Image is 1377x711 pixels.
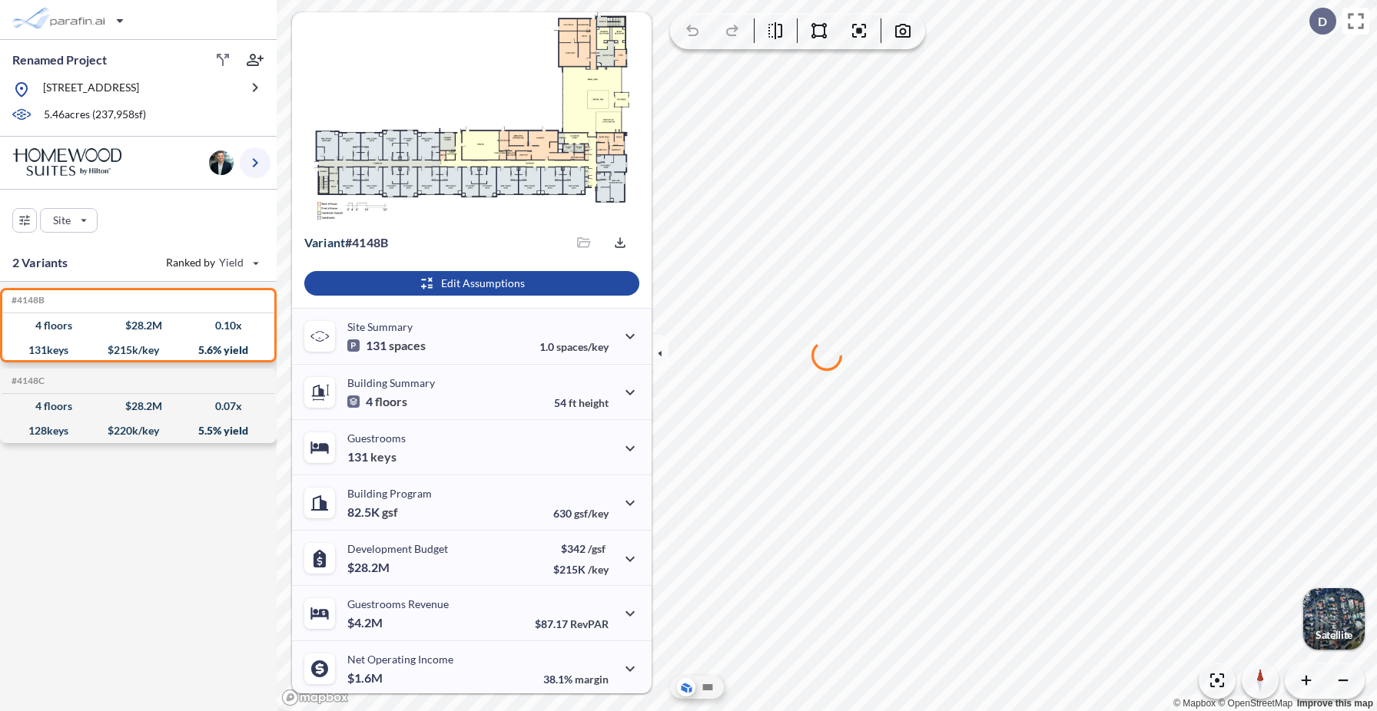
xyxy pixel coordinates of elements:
[347,320,413,333] p: Site Summary
[281,689,349,706] a: Mapbox homepage
[304,271,639,296] button: Edit Assumptions
[375,394,407,409] span: floors
[53,213,71,228] p: Site
[347,560,392,575] p: $28.2M
[8,295,45,306] h5: Click to copy the code
[209,150,234,175] img: user logo
[1173,698,1216,709] a: Mapbox
[347,653,453,666] p: Net Operating Income
[543,673,609,686] p: 38.1%
[12,51,107,68] p: Renamed Project
[570,617,609,630] span: RevPAR
[12,253,68,272] p: 2 Variants
[347,338,426,353] p: 131
[40,208,98,233] button: Site
[588,563,609,576] span: /key
[347,432,406,445] p: Guestrooms
[292,12,652,221] img: Floorplans preview
[1297,698,1373,709] a: Improve this map
[347,376,435,389] p: Building Summary
[154,250,269,275] button: Ranked by Yield
[539,340,609,353] p: 1.0
[1316,629,1352,641] p: Satellite
[347,597,449,610] p: Guestrooms Revenue
[347,394,407,409] p: 4
[569,396,576,409] span: ft
[389,338,426,353] span: spaces
[1318,15,1327,28] p: D
[382,504,398,520] span: gsf
[553,507,609,520] p: 630
[43,80,139,99] p: [STREET_ADDRESS]
[588,542,606,555] span: /gsf
[1303,588,1365,650] img: Switcher Image
[347,670,385,686] p: $1.6M
[370,449,397,465] span: keys
[304,235,388,250] p: # 4148b
[677,678,695,696] button: Aerial View
[12,148,122,177] img: BrandImage
[554,396,609,409] p: 54
[219,255,244,270] span: Yield
[347,504,398,520] p: 82.5K
[556,340,609,353] span: spaces/key
[579,396,609,409] span: height
[574,507,609,520] span: gsf/key
[553,563,609,576] p: $215K
[1218,698,1292,709] a: OpenStreetMap
[347,487,432,500] p: Building Program
[8,375,45,386] h5: Click to copy the code
[347,542,448,555] p: Development Budget
[441,276,525,291] p: Edit Assumptions
[304,235,345,250] span: Variant
[535,617,609,630] p: $87.17
[44,107,146,124] p: 5.46 acres ( 237,958 sf)
[347,449,397,465] p: 131
[553,542,609,555] p: $342
[575,673,609,686] span: margin
[1303,588,1365,650] button: Switcher ImageSatellite
[698,678,717,696] button: Site Plan
[347,615,385,630] p: $4.2M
